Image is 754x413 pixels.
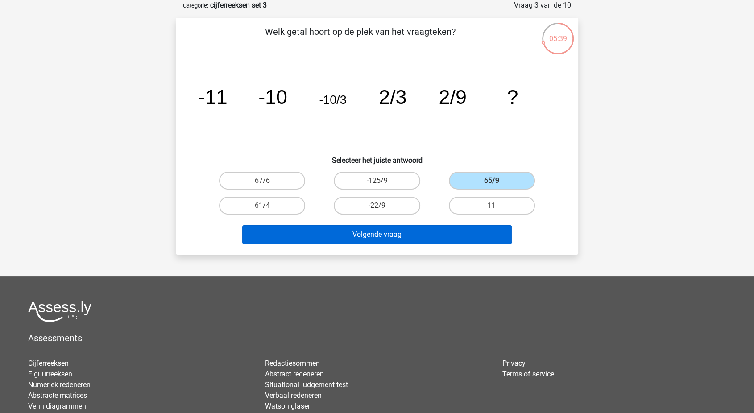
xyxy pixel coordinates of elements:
[319,93,346,107] tspan: -10/3
[449,172,535,190] label: 65/9
[439,86,466,108] tspan: 2/9
[541,22,575,44] div: 05:39
[507,86,518,108] tspan: ?
[265,380,348,389] a: Situational judgement test
[28,380,91,389] a: Numeriek redeneren
[502,359,526,368] a: Privacy
[199,86,228,108] tspan: -11
[28,359,69,368] a: Cijferreeksen
[265,402,310,410] a: Watson glaser
[219,197,305,215] label: 61/4
[502,370,554,378] a: Terms of service
[242,225,512,244] button: Volgende vraag
[334,172,420,190] label: -125/9
[190,25,530,52] p: Welk getal hoort op de plek van het vraagteken?
[28,402,86,410] a: Venn diagrammen
[28,333,726,343] h5: Assessments
[28,391,87,400] a: Abstracte matrices
[190,149,564,165] h6: Selecteer het juiste antwoord
[449,197,535,215] label: 11
[258,86,287,108] tspan: -10
[265,391,322,400] a: Verbaal redeneren
[265,359,320,368] a: Redactiesommen
[28,370,72,378] a: Figuurreeksen
[210,1,267,9] strong: cijferreeksen set 3
[219,172,305,190] label: 67/6
[379,86,406,108] tspan: 2/3
[183,2,208,9] small: Categorie:
[334,197,420,215] label: -22/9
[265,370,324,378] a: Abstract redeneren
[28,301,91,322] img: Assessly logo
